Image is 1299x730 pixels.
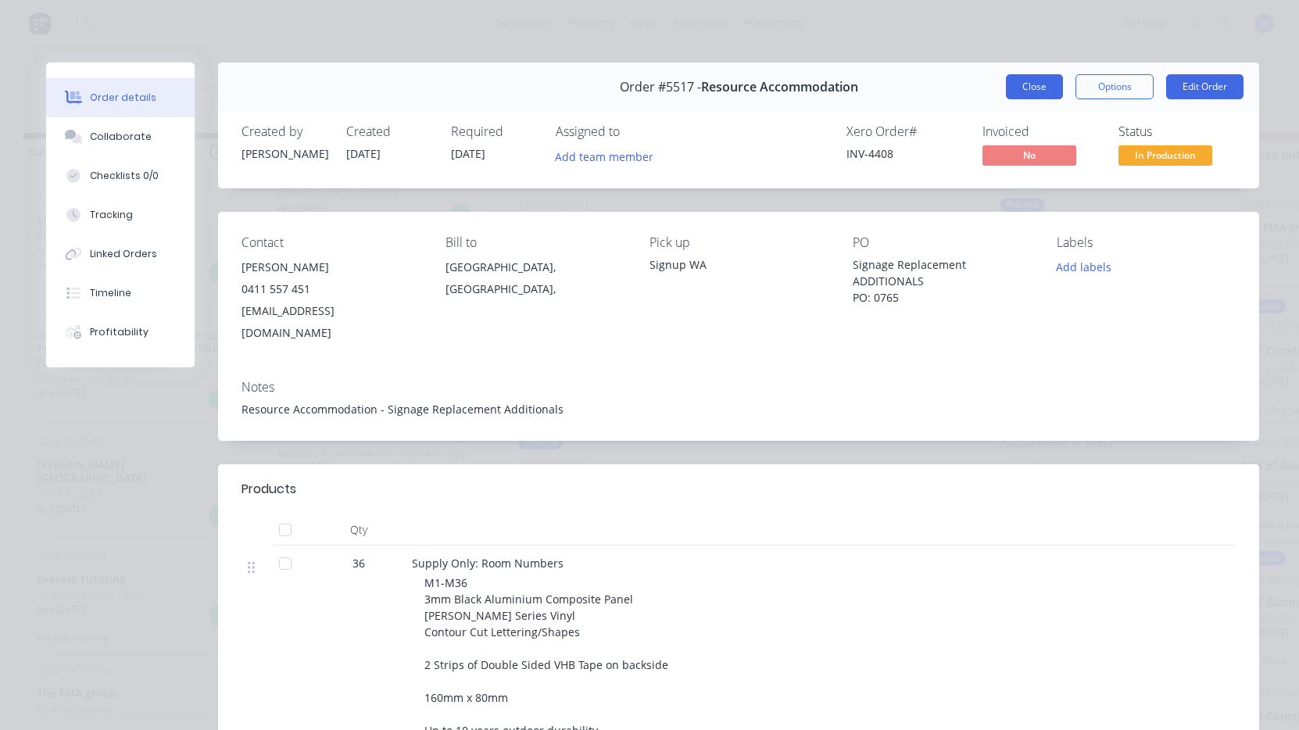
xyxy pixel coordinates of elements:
[46,156,195,195] button: Checklists 0/0
[451,124,537,139] div: Required
[46,234,195,274] button: Linked Orders
[1118,124,1236,139] div: Status
[1118,145,1212,165] span: In Production
[1057,235,1236,250] div: Labels
[1006,74,1063,99] button: Close
[1118,145,1212,169] button: In Production
[242,480,296,499] div: Products
[853,256,1032,306] div: Signage Replacement ADDITIONALS PO: 0765
[46,117,195,156] button: Collaborate
[451,146,485,161] span: [DATE]
[242,145,327,162] div: [PERSON_NAME]
[346,146,381,161] span: [DATE]
[346,124,432,139] div: Created
[242,380,1236,395] div: Notes
[242,124,327,139] div: Created by
[90,208,133,222] div: Tracking
[242,256,420,278] div: [PERSON_NAME]
[620,80,701,95] span: Order #5517 -
[242,278,420,300] div: 0411 557 451
[90,130,152,144] div: Collaborate
[547,145,662,166] button: Add team member
[46,78,195,117] button: Order details
[701,80,858,95] span: Resource Accommodation
[46,195,195,234] button: Tracking
[1075,74,1154,99] button: Options
[982,124,1100,139] div: Invoiced
[846,124,964,139] div: Xero Order #
[556,124,712,139] div: Assigned to
[90,169,159,183] div: Checklists 0/0
[46,313,195,352] button: Profitability
[90,91,156,105] div: Order details
[649,256,828,273] div: Signup WA
[446,235,624,250] div: Bill to
[1166,74,1244,99] button: Edit Order
[853,235,1032,250] div: PO
[242,401,1236,417] div: Resource Accommodation - Signage Replacement Additionals
[1048,256,1120,277] button: Add labels
[90,247,157,261] div: Linked Orders
[242,235,420,250] div: Contact
[242,256,420,344] div: [PERSON_NAME]0411 557 451[EMAIL_ADDRESS][DOMAIN_NAME]
[446,256,624,300] div: [GEOGRAPHIC_DATA], [GEOGRAPHIC_DATA],
[846,145,964,162] div: INV-4408
[90,325,149,339] div: Profitability
[242,300,420,344] div: [EMAIL_ADDRESS][DOMAIN_NAME]
[446,256,624,306] div: [GEOGRAPHIC_DATA], [GEOGRAPHIC_DATA],
[556,145,662,166] button: Add team member
[649,235,828,250] div: Pick up
[352,555,365,571] span: 36
[90,286,131,300] div: Timeline
[46,274,195,313] button: Timeline
[412,556,564,571] span: Supply Only: Room Numbers
[312,514,406,546] div: Qty
[982,145,1076,165] span: No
